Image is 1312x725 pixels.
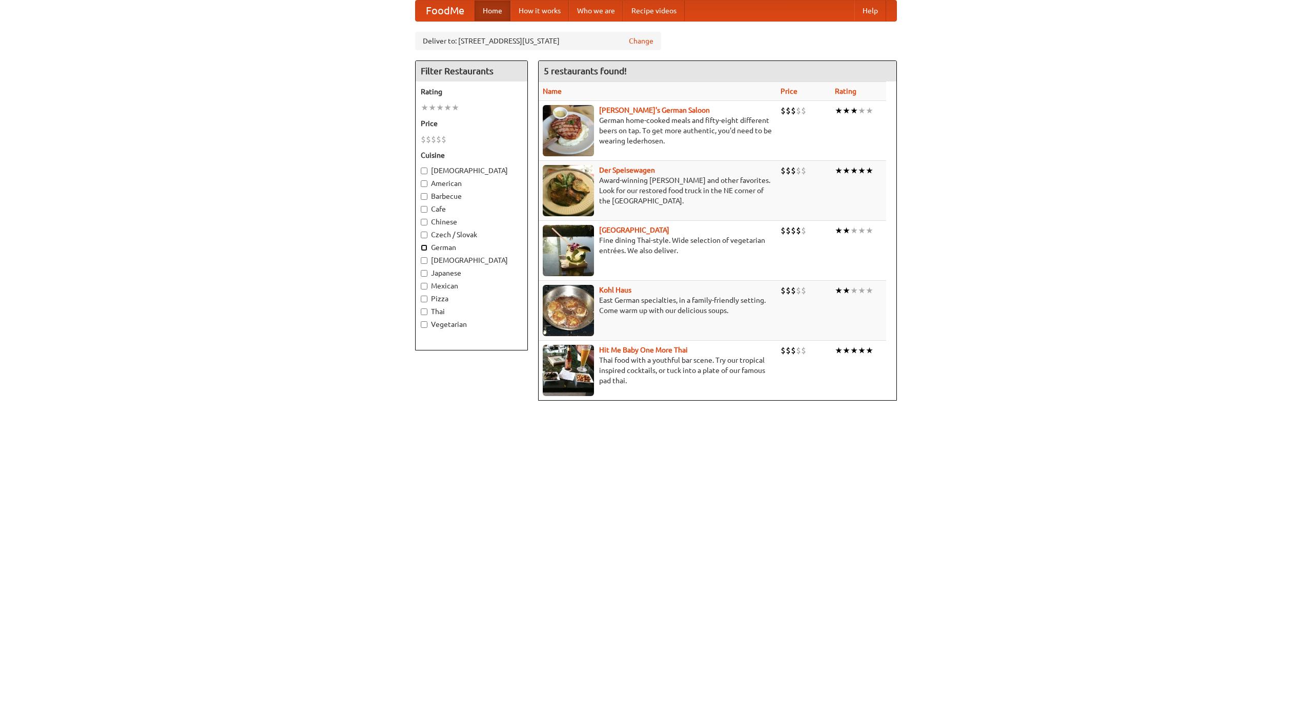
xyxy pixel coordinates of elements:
li: ★ [835,165,843,176]
li: ★ [858,345,866,356]
h5: Rating [421,87,522,97]
li: ★ [866,345,873,356]
li: $ [436,134,441,145]
li: $ [426,134,431,145]
li: $ [801,285,806,296]
li: $ [801,165,806,176]
li: ★ [843,225,850,236]
li: ★ [843,285,850,296]
li: ★ [850,345,858,356]
li: $ [786,165,791,176]
a: Name [543,87,562,95]
li: ★ [858,165,866,176]
label: Cafe [421,204,522,214]
li: $ [421,134,426,145]
input: Thai [421,308,427,315]
a: FoodMe [416,1,475,21]
img: babythai.jpg [543,345,594,396]
li: ★ [421,102,428,113]
li: ★ [866,285,873,296]
label: Chinese [421,217,522,227]
li: ★ [850,225,858,236]
h4: Filter Restaurants [416,61,527,81]
b: Der Speisewagen [599,166,655,174]
li: ★ [428,102,436,113]
a: Help [854,1,886,21]
li: ★ [835,105,843,116]
input: Chinese [421,219,427,225]
label: Japanese [421,268,522,278]
li: $ [786,345,791,356]
li: $ [786,225,791,236]
li: ★ [835,225,843,236]
li: $ [801,105,806,116]
li: ★ [858,105,866,116]
li: ★ [843,105,850,116]
input: Czech / Slovak [421,232,427,238]
a: Home [475,1,510,21]
li: $ [781,225,786,236]
p: Thai food with a youthful bar scene. Try our tropical inspired cocktails, or tuck into a plate of... [543,355,772,386]
input: Japanese [421,270,427,277]
li: $ [786,105,791,116]
input: American [421,180,427,187]
h5: Price [421,118,522,129]
li: ★ [444,102,452,113]
img: speisewagen.jpg [543,165,594,216]
a: Rating [835,87,856,95]
a: Price [781,87,797,95]
input: Barbecue [421,193,427,200]
p: German home-cooked meals and fifty-eight different beers on tap. To get more authentic, you'd nee... [543,115,772,146]
li: $ [781,105,786,116]
li: ★ [843,165,850,176]
input: Cafe [421,206,427,213]
li: $ [796,165,801,176]
li: $ [791,105,796,116]
li: $ [791,165,796,176]
a: Who we are [569,1,623,21]
p: Award-winning [PERSON_NAME] and other favorites. Look for our restored food truck in the NE corne... [543,175,772,206]
div: Deliver to: [STREET_ADDRESS][US_STATE] [415,32,661,50]
a: Recipe videos [623,1,685,21]
li: ★ [850,285,858,296]
li: $ [801,345,806,356]
li: $ [796,105,801,116]
label: [DEMOGRAPHIC_DATA] [421,255,522,265]
a: How it works [510,1,569,21]
li: ★ [858,285,866,296]
label: Mexican [421,281,522,291]
input: Mexican [421,283,427,289]
a: [GEOGRAPHIC_DATA] [599,226,669,234]
li: ★ [436,102,444,113]
p: East German specialties, in a family-friendly setting. Come warm up with our delicious soups. [543,295,772,316]
a: Kohl Haus [599,286,631,294]
li: $ [786,285,791,296]
label: Barbecue [421,191,522,201]
li: $ [796,345,801,356]
li: ★ [866,165,873,176]
ng-pluralize: 5 restaurants found! [544,66,627,76]
li: $ [781,285,786,296]
input: [DEMOGRAPHIC_DATA] [421,168,427,174]
label: Pizza [421,294,522,304]
li: $ [431,134,436,145]
b: [PERSON_NAME]'s German Saloon [599,106,710,114]
img: esthers.jpg [543,105,594,156]
li: $ [441,134,446,145]
label: Vegetarian [421,319,522,329]
li: $ [796,225,801,236]
li: $ [781,165,786,176]
li: $ [796,285,801,296]
label: Thai [421,306,522,317]
li: ★ [835,345,843,356]
li: ★ [866,105,873,116]
b: Hit Me Baby One More Thai [599,346,688,354]
input: [DEMOGRAPHIC_DATA] [421,257,427,264]
a: Change [629,36,653,46]
label: [DEMOGRAPHIC_DATA] [421,165,522,176]
li: ★ [835,285,843,296]
p: Fine dining Thai-style. Wide selection of vegetarian entrées. We also deliver. [543,235,772,256]
label: Czech / Slovak [421,230,522,240]
label: German [421,242,522,253]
